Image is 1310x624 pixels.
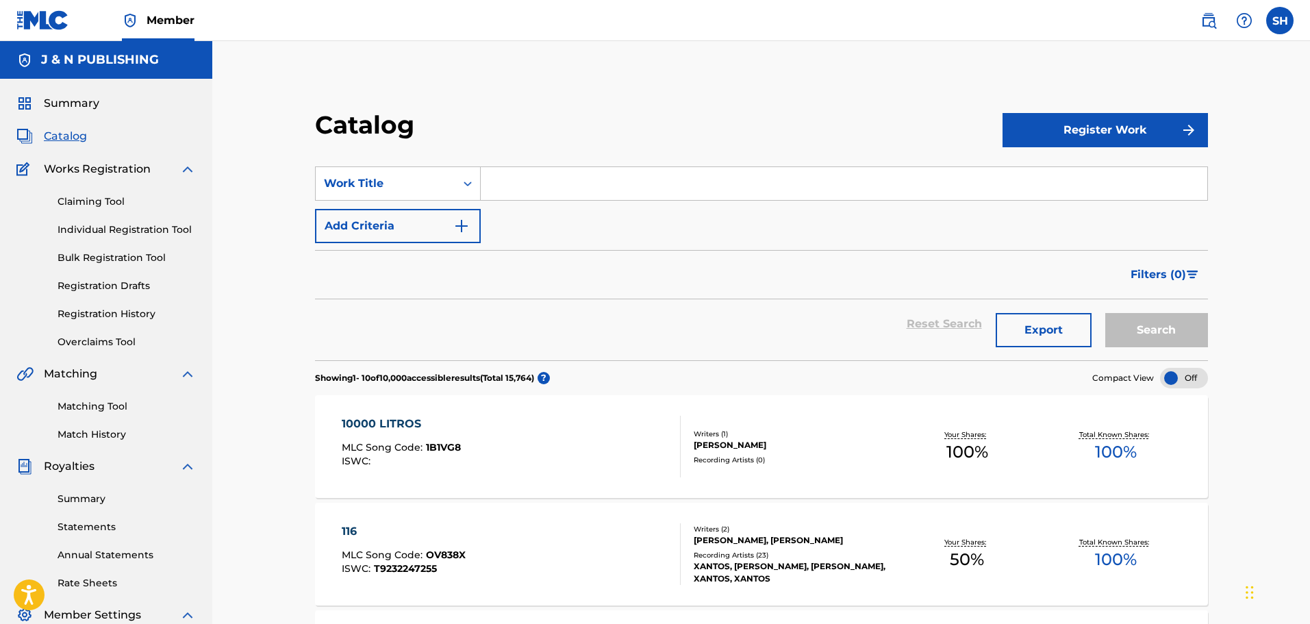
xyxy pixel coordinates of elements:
[1231,7,1258,34] div: Help
[179,161,196,177] img: expand
[944,537,990,547] p: Your Shares:
[694,560,893,585] div: XANTOS, [PERSON_NAME], [PERSON_NAME], XANTOS, XANTOS
[1272,410,1310,521] iframe: Resource Center
[58,520,196,534] a: Statements
[1095,440,1137,464] span: 100 %
[16,366,34,382] img: Matching
[44,458,95,475] span: Royalties
[16,128,87,145] a: CatalogCatalog
[41,52,159,68] h5: J & N PUBLISHING
[1003,113,1208,147] button: Register Work
[1236,12,1252,29] img: help
[16,95,99,112] a: SummarySummary
[44,128,87,145] span: Catalog
[16,95,33,112] img: Summary
[1246,572,1254,613] div: Drag
[324,175,447,192] div: Work Title
[342,455,374,467] span: ISWC :
[16,607,33,623] img: Member Settings
[179,607,196,623] img: expand
[1079,429,1152,440] p: Total Known Shares:
[315,503,1208,606] a: 116MLC Song Code:OV838XISWC:T9232247255Writers (2)[PERSON_NAME], [PERSON_NAME]Recording Artists (...
[996,313,1092,347] button: Export
[315,395,1208,498] a: 10000 LITROSMLC Song Code:1B1VG8ISWC:Writers (1)[PERSON_NAME]Recording Artists (0)Your Shares:100...
[694,429,893,439] div: Writers ( 1 )
[58,223,196,237] a: Individual Registration Tool
[58,307,196,321] a: Registration History
[342,441,426,453] span: MLC Song Code :
[538,372,550,384] span: ?
[1122,258,1208,292] button: Filters (0)
[694,534,893,547] div: [PERSON_NAME], [PERSON_NAME]
[315,372,534,384] p: Showing 1 - 10 of 10,000 accessible results (Total 15,764 )
[426,549,466,561] span: OV838X
[44,95,99,112] span: Summary
[342,562,374,575] span: ISWC :
[1181,122,1197,138] img: f7272a7cc735f4ea7f67.svg
[342,416,461,432] div: 10000 LITROS
[694,524,893,534] div: Writers ( 2 )
[58,492,196,506] a: Summary
[694,455,893,465] div: Recording Artists ( 0 )
[944,429,990,440] p: Your Shares:
[315,166,1208,360] form: Search Form
[122,12,138,29] img: Top Rightsholder
[315,110,421,140] h2: Catalog
[950,547,984,572] span: 50 %
[1195,7,1222,34] a: Public Search
[16,458,33,475] img: Royalties
[694,439,893,451] div: [PERSON_NAME]
[44,366,97,382] span: Matching
[58,251,196,265] a: Bulk Registration Tool
[453,218,470,234] img: 9d2ae6d4665cec9f34b9.svg
[374,562,437,575] span: T9232247255
[694,550,893,560] div: Recording Artists ( 23 )
[58,399,196,414] a: Matching Tool
[1095,547,1137,572] span: 100 %
[179,366,196,382] img: expand
[1079,537,1152,547] p: Total Known Shares:
[1200,12,1217,29] img: search
[1242,558,1310,624] iframe: Chat Widget
[58,195,196,209] a: Claiming Tool
[946,440,988,464] span: 100 %
[147,12,194,28] span: Member
[179,458,196,475] img: expand
[1131,266,1186,283] span: Filters ( 0 )
[1092,372,1154,384] span: Compact View
[426,441,461,453] span: 1B1VG8
[1266,7,1294,34] div: User Menu
[1187,271,1198,279] img: filter
[16,10,69,30] img: MLC Logo
[16,161,34,177] img: Works Registration
[16,52,33,68] img: Accounts
[58,279,196,293] a: Registration Drafts
[342,523,466,540] div: 116
[58,427,196,442] a: Match History
[44,607,141,623] span: Member Settings
[58,576,196,590] a: Rate Sheets
[44,161,151,177] span: Works Registration
[16,128,33,145] img: Catalog
[58,548,196,562] a: Annual Statements
[58,335,196,349] a: Overclaims Tool
[342,549,426,561] span: MLC Song Code :
[315,209,481,243] button: Add Criteria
